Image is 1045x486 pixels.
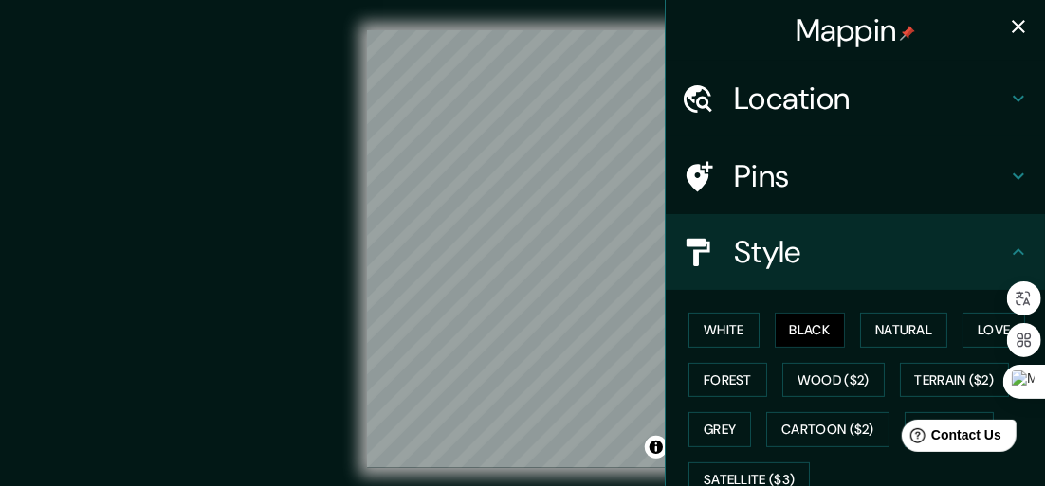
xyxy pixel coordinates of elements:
[666,214,1045,290] div: Style
[796,11,916,49] h4: Mappin
[775,313,846,348] button: Black
[734,157,1007,195] h4: Pins
[688,313,760,348] button: White
[666,138,1045,214] div: Pins
[367,30,677,468] canvas: Map
[900,363,1010,398] button: Terrain ($2)
[876,412,1024,465] iframe: Help widget launcher
[860,313,947,348] button: Natural
[962,313,1025,348] button: Love
[645,436,668,459] button: Toggle attribution
[734,233,1007,271] h4: Style
[688,363,767,398] button: Forest
[666,61,1045,136] div: Location
[734,80,1007,117] h4: Location
[766,412,889,447] button: Cartoon ($2)
[900,26,915,41] img: pin-icon.png
[688,412,751,447] button: Grey
[782,363,885,398] button: Wood ($2)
